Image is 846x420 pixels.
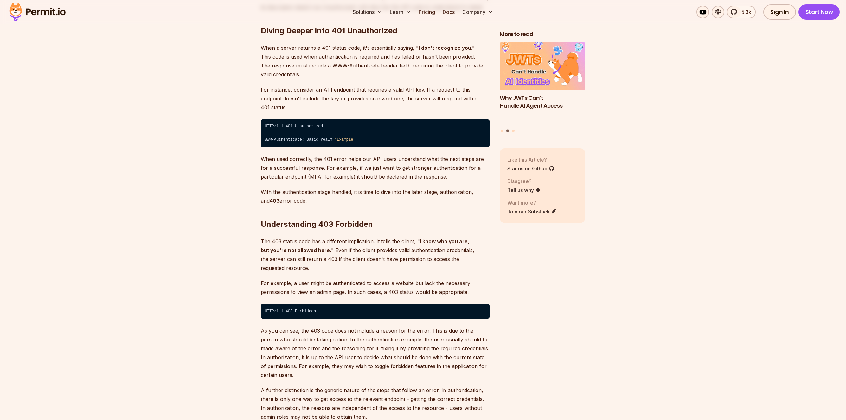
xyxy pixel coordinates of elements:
li: 2 of 3 [500,42,585,125]
strong: I don’t recognize you [419,45,471,51]
a: Tell us why [507,186,541,194]
p: The 403 status code has a different implication. It tells the client, " " Even if the client prov... [261,237,490,272]
p: Like this Article? [507,156,554,163]
a: Start Now [798,4,840,20]
h2: More to read [500,30,585,38]
a: Sign In [763,4,796,20]
h3: Why JWTs Can’t Handle AI Agent Access [500,94,585,110]
p: When a server returns a 401 status code, it's essentially saying, " ." This code is used when aut... [261,43,490,79]
a: Star us on Github [507,164,554,172]
button: Go to slide 2 [506,129,509,132]
span: "Example" [335,137,356,142]
p: With the authentication stage handled, it is time to dive into the later stage, authorization, an... [261,188,490,205]
button: Go to slide 3 [512,129,515,132]
span: 5.3k [738,8,751,16]
p: Want more? [507,199,557,206]
a: 5.3k [727,6,756,18]
code: HTTP/1.1 403 Forbidden [261,304,490,319]
p: For example, a user might be authenticated to access a website but lack the necessary permissions... [261,279,490,296]
div: Posts [500,42,585,133]
button: Solutions [350,6,385,18]
a: Pricing [416,6,438,18]
p: For instance, consider an API endpoint that requires a valid API key. If a request to this endpoi... [261,85,490,112]
a: Why JWTs Can’t Handle AI Agent AccessWhy JWTs Can’t Handle AI Agent Access [500,42,585,125]
img: Why JWTs Can’t Handle AI Agent Access [500,42,585,90]
p: As you can see, the 403 code does not include a reason for the error. This is due to the person w... [261,326,490,379]
h2: Understanding 403 Forbidden [261,194,490,229]
p: Disagree? [507,177,541,185]
img: Permit logo [6,1,68,23]
button: Learn [387,6,413,18]
a: Join our Substack [507,207,557,215]
p: When used correctly, the 401 error helps our API users understand what the next steps are for a s... [261,155,490,181]
code: HTTP/1.1 401 Unauthorized ⁠ WWW-Authenticate: Basic realm= [261,119,490,147]
button: Company [460,6,496,18]
a: Docs [440,6,457,18]
button: Go to slide 1 [501,129,503,132]
strong: 403 [270,198,279,204]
